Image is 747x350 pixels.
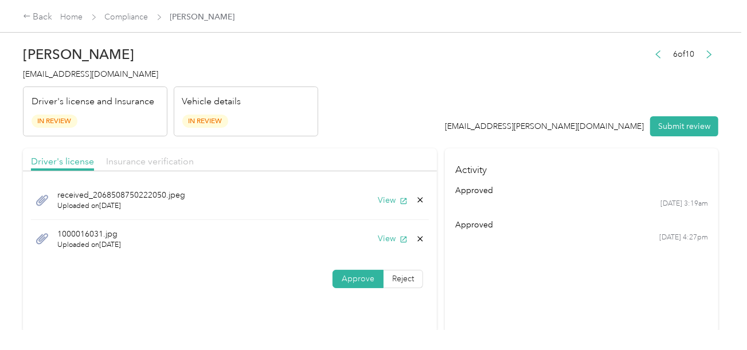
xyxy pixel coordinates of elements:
time: [DATE] 3:19am [660,199,708,209]
span: In Review [32,115,77,128]
a: Compliance [105,12,148,22]
span: Insurance verification [106,156,194,167]
span: Uploaded on [DATE] [57,201,185,211]
span: 1000016031.jpg [57,228,121,240]
span: Approve [342,274,374,284]
p: Driver's license and Insurance [32,95,154,109]
span: Uploaded on [DATE] [57,240,121,250]
time: [DATE] 4:27pm [659,233,708,243]
h2: [PERSON_NAME] [23,46,318,62]
span: In Review [182,115,228,128]
a: Home [61,12,83,22]
span: [EMAIL_ADDRESS][DOMAIN_NAME] [23,69,158,79]
p: Vehicle details [182,95,241,109]
div: approved [455,184,709,196]
div: Back [23,10,53,24]
button: Submit review [650,116,718,136]
span: received_2068508750222050.jpeg [57,189,185,201]
button: View [378,233,408,245]
span: [PERSON_NAME] [170,11,235,23]
span: Driver's license [31,156,94,167]
button: View [378,194,408,206]
iframe: Everlance-gr Chat Button Frame [683,286,747,350]
div: approved [455,219,709,231]
div: [EMAIL_ADDRESS][PERSON_NAME][DOMAIN_NAME] [445,120,644,132]
span: Reject [392,274,414,284]
span: 6 of 10 [673,48,694,60]
h4: Activity [445,148,718,184]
